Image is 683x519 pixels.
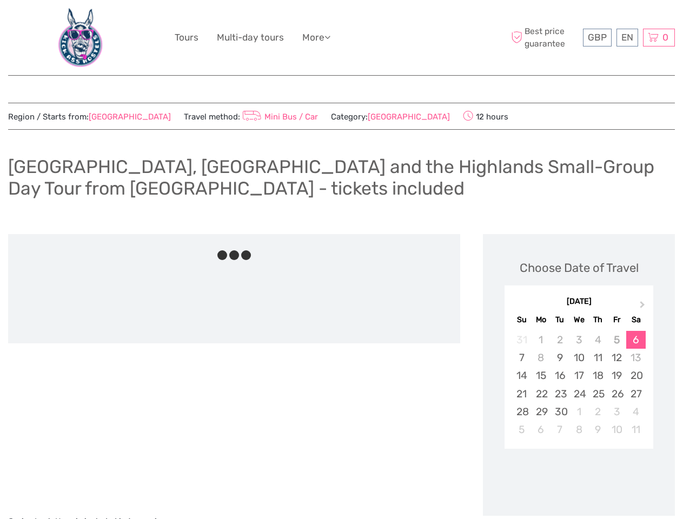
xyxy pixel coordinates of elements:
div: Choose Monday, September 15th, 2025 [532,367,551,384]
div: Choose Wednesday, September 17th, 2025 [569,367,588,384]
div: Not available Monday, September 8th, 2025 [532,349,551,367]
div: Choose Wednesday, September 10th, 2025 [569,349,588,367]
div: Choose Date of Travel [520,259,639,276]
div: Choose Thursday, September 25th, 2025 [588,385,607,403]
div: Choose Friday, September 12th, 2025 [607,349,626,367]
button: Next Month [635,299,652,316]
span: GBP [588,32,607,43]
div: Choose Friday, September 26th, 2025 [607,385,626,403]
div: Choose Sunday, September 14th, 2025 [512,367,531,384]
div: Mo [532,312,551,327]
div: Choose Tuesday, September 9th, 2025 [551,349,569,367]
div: Tu [551,312,569,327]
div: Sa [626,312,645,327]
div: Th [588,312,607,327]
div: Choose Saturday, October 11th, 2025 [626,421,645,438]
div: Choose Friday, September 19th, 2025 [607,367,626,384]
div: Choose Thursday, October 9th, 2025 [588,421,607,438]
div: Choose Sunday, September 7th, 2025 [512,349,531,367]
div: Choose Friday, October 10th, 2025 [607,421,626,438]
span: Travel method: [184,109,318,124]
div: Choose Tuesday, September 23rd, 2025 [551,385,569,403]
a: More [302,30,330,45]
div: Choose Friday, October 3rd, 2025 [607,403,626,421]
div: Choose Saturday, October 4th, 2025 [626,403,645,421]
div: Not available Wednesday, September 3rd, 2025 [569,331,588,349]
div: Choose Saturday, September 6th, 2025 [626,331,645,349]
div: Choose Thursday, September 11th, 2025 [588,349,607,367]
div: Choose Wednesday, September 24th, 2025 [569,385,588,403]
div: Not available Thursday, September 4th, 2025 [588,331,607,349]
div: Not available Monday, September 1st, 2025 [532,331,551,349]
a: Tours [175,30,198,45]
span: Category: [331,111,450,123]
div: Choose Tuesday, September 30th, 2025 [551,403,569,421]
div: Choose Thursday, September 18th, 2025 [588,367,607,384]
div: Fr [607,312,626,327]
span: 0 [661,32,670,43]
div: Choose Monday, September 29th, 2025 [532,403,551,421]
div: Choose Sunday, September 21st, 2025 [512,385,531,403]
div: Choose Tuesday, October 7th, 2025 [551,421,569,438]
span: 12 hours [463,109,508,124]
span: Best price guarantee [508,25,580,49]
div: Su [512,312,531,327]
div: Choose Saturday, September 20th, 2025 [626,367,645,384]
h1: [GEOGRAPHIC_DATA], [GEOGRAPHIC_DATA] and the Highlands Small-Group Day Tour from [GEOGRAPHIC_DATA... [8,156,675,199]
div: Choose Thursday, October 2nd, 2025 [588,403,607,421]
div: Choose Saturday, September 27th, 2025 [626,385,645,403]
div: [DATE] [505,296,653,308]
div: Not available Saturday, September 13th, 2025 [626,349,645,367]
a: Multi-day tours [217,30,284,45]
div: Choose Sunday, October 5th, 2025 [512,421,531,438]
span: Region / Starts from: [8,111,171,123]
div: Choose Wednesday, October 1st, 2025 [569,403,588,421]
div: Not available Friday, September 5th, 2025 [607,331,626,349]
img: 660-bd12cdf7-bf22-40b3-a2d0-3f373e959a83_logo_big.jpg [51,8,110,67]
div: Choose Monday, October 6th, 2025 [532,421,551,438]
div: month 2025-09 [508,331,649,438]
div: We [569,312,588,327]
div: Choose Sunday, September 28th, 2025 [512,403,531,421]
div: Not available Tuesday, September 2nd, 2025 [551,331,569,349]
div: Loading... [575,476,582,483]
div: Not available Sunday, August 31st, 2025 [512,331,531,349]
div: EN [616,29,638,46]
a: [GEOGRAPHIC_DATA] [89,112,171,122]
a: [GEOGRAPHIC_DATA] [368,112,450,122]
div: Choose Wednesday, October 8th, 2025 [569,421,588,438]
div: Choose Tuesday, September 16th, 2025 [551,367,569,384]
div: Choose Monday, September 22nd, 2025 [532,385,551,403]
a: Mini Bus / Car [240,112,318,122]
